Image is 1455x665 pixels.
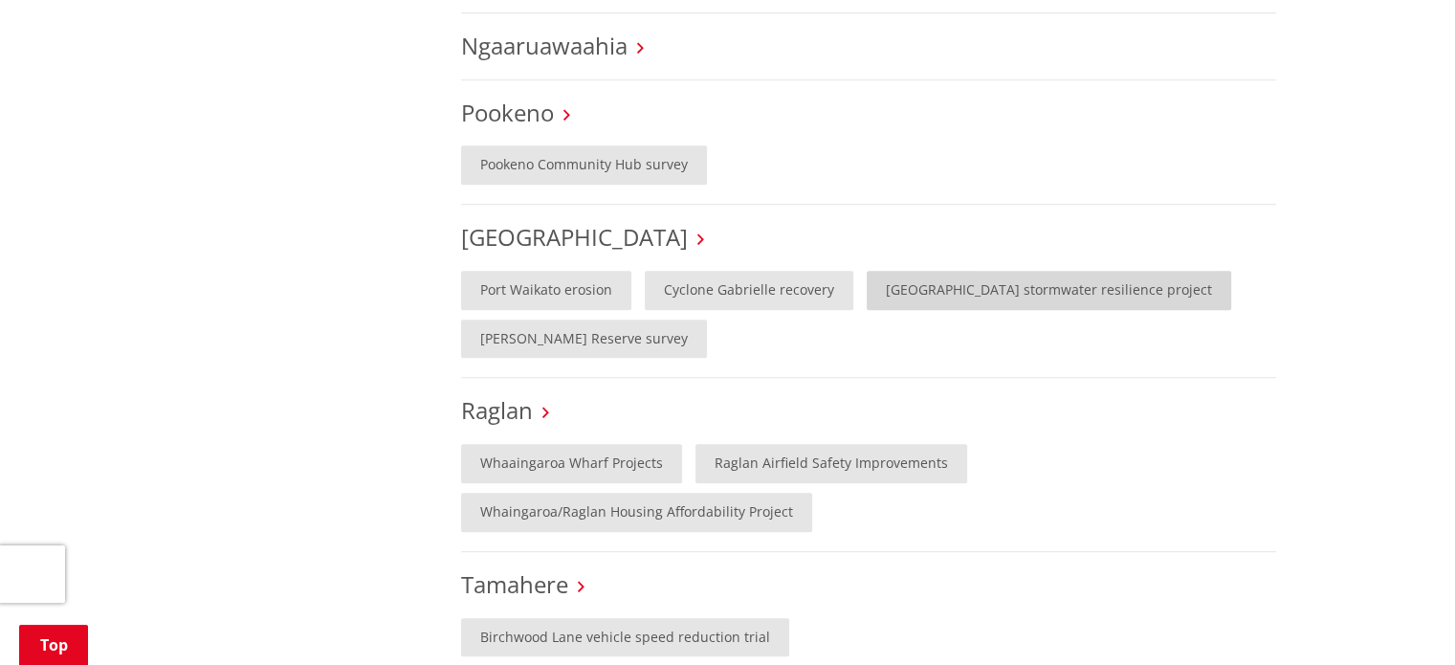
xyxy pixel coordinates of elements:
[867,271,1231,310] a: [GEOGRAPHIC_DATA] stormwater resilience project
[19,625,88,665] a: Top
[461,145,707,185] a: Pookeno Community Hub survey
[461,271,631,310] a: Port Waikato erosion
[1367,585,1436,654] iframe: Messenger Launcher
[461,493,812,532] a: Whaingaroa/Raglan Housing Affordability Project
[461,221,688,253] a: [GEOGRAPHIC_DATA]
[461,30,628,61] a: Ngaaruawaahia
[461,394,533,426] a: Raglan
[461,618,789,657] a: Birchwood Lane vehicle speed reduction trial
[695,444,967,483] a: Raglan Airfield Safety Improvements
[461,444,682,483] a: Whaaingaroa Wharf Projects
[461,568,568,600] a: Tamahere
[645,271,853,310] a: Cyclone Gabrielle recovery
[461,320,707,359] a: [PERSON_NAME] Reserve survey
[461,97,554,128] a: Pookeno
